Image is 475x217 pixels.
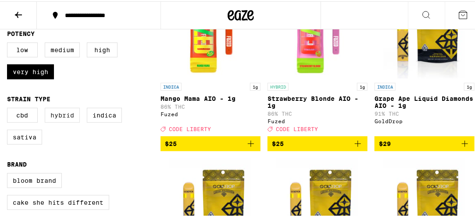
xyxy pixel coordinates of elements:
div: GoldDrop [375,117,475,123]
span: $29 [379,139,391,146]
div: Fuzed [268,117,368,123]
p: HYBRID [268,82,289,89]
p: INDICA [161,82,182,89]
label: Indica [87,107,122,121]
button: Add to bag [268,135,368,150]
span: CODE LIBERTY [169,125,211,131]
p: 86% THC [268,110,368,115]
p: Strawberry Blonde AIO - 1g [268,94,368,108]
p: INDICA [375,82,396,89]
p: Mango Mama AIO - 1g [161,94,261,101]
p: 1g [250,82,261,89]
span: $25 [272,139,284,146]
label: Sativa [7,128,42,143]
label: Hybrid [45,107,80,121]
label: Medium [45,41,80,56]
label: CBD [7,107,38,121]
p: Grape Ape Liquid Diamonds AIO - 1g [375,94,475,108]
span: $25 [165,139,177,146]
legend: Potency [7,29,35,36]
legend: Strain Type [7,94,50,101]
span: CODE LIBERTY [276,125,318,131]
p: 91% THC [375,110,475,115]
span: Hi. Need any help? [5,6,63,13]
label: Very High [7,63,54,78]
button: Add to bag [375,135,475,150]
label: Cake She Hits Different [7,194,109,209]
label: High [87,41,118,56]
div: Fuzed [161,110,261,116]
button: Add to bag [161,135,261,150]
label: Low [7,41,38,56]
label: Bloom Brand [7,172,62,187]
p: 1g [357,82,368,89]
p: 1g [464,82,475,89]
p: 86% THC [161,103,261,108]
legend: Brand [7,160,27,167]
